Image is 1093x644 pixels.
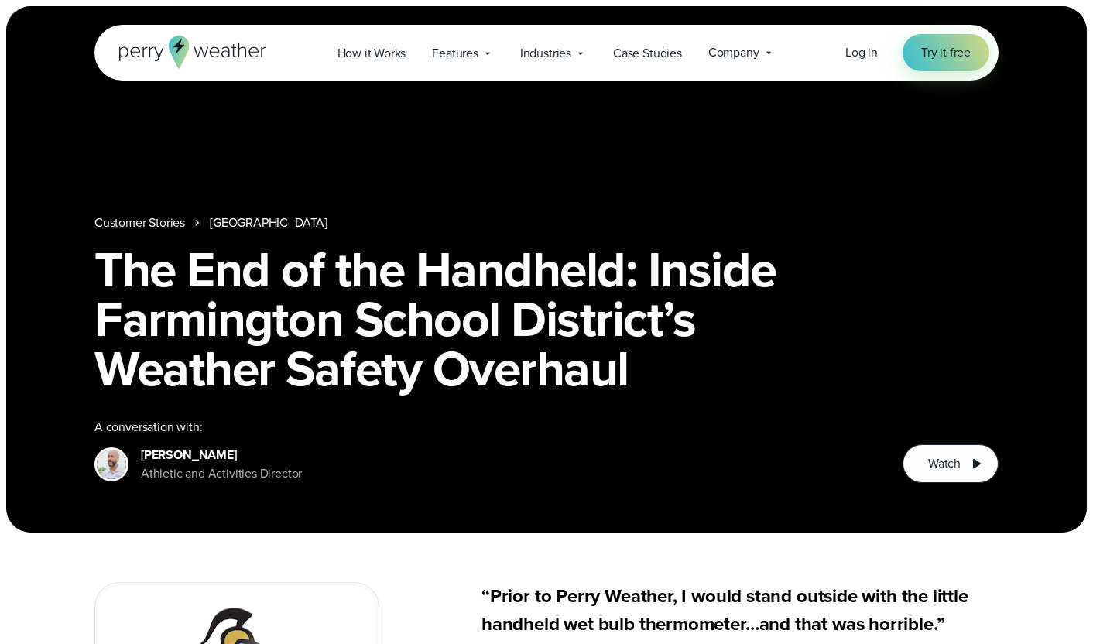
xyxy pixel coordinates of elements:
span: Industries [520,44,571,63]
h1: The End of the Handheld: Inside Farmington School District’s Weather Safety Overhaul [94,245,999,393]
div: A conversation with: [94,418,878,437]
div: [PERSON_NAME] [141,446,302,464]
a: Case Studies [600,37,695,69]
span: Company [708,43,759,62]
a: How it Works [324,37,420,69]
span: Try it free [921,43,971,62]
a: Log in [845,43,878,62]
a: Customer Stories [94,214,185,232]
button: Watch [903,444,999,483]
span: Log in [845,43,878,61]
div: Athletic and Activities Director [141,464,302,483]
a: Try it free [903,34,989,71]
strong: “Prior to Perry Weather, I would stand outside with the little handheld wet bulb thermometer…and ... [481,582,968,638]
span: How it Works [337,44,406,63]
span: Case Studies [613,44,682,63]
a: [GEOGRAPHIC_DATA] [210,214,327,232]
span: Watch [928,454,961,473]
img: Chad Mills, Farmington ISD [97,450,126,479]
span: Features [432,44,478,63]
nav: Breadcrumb [94,214,999,232]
